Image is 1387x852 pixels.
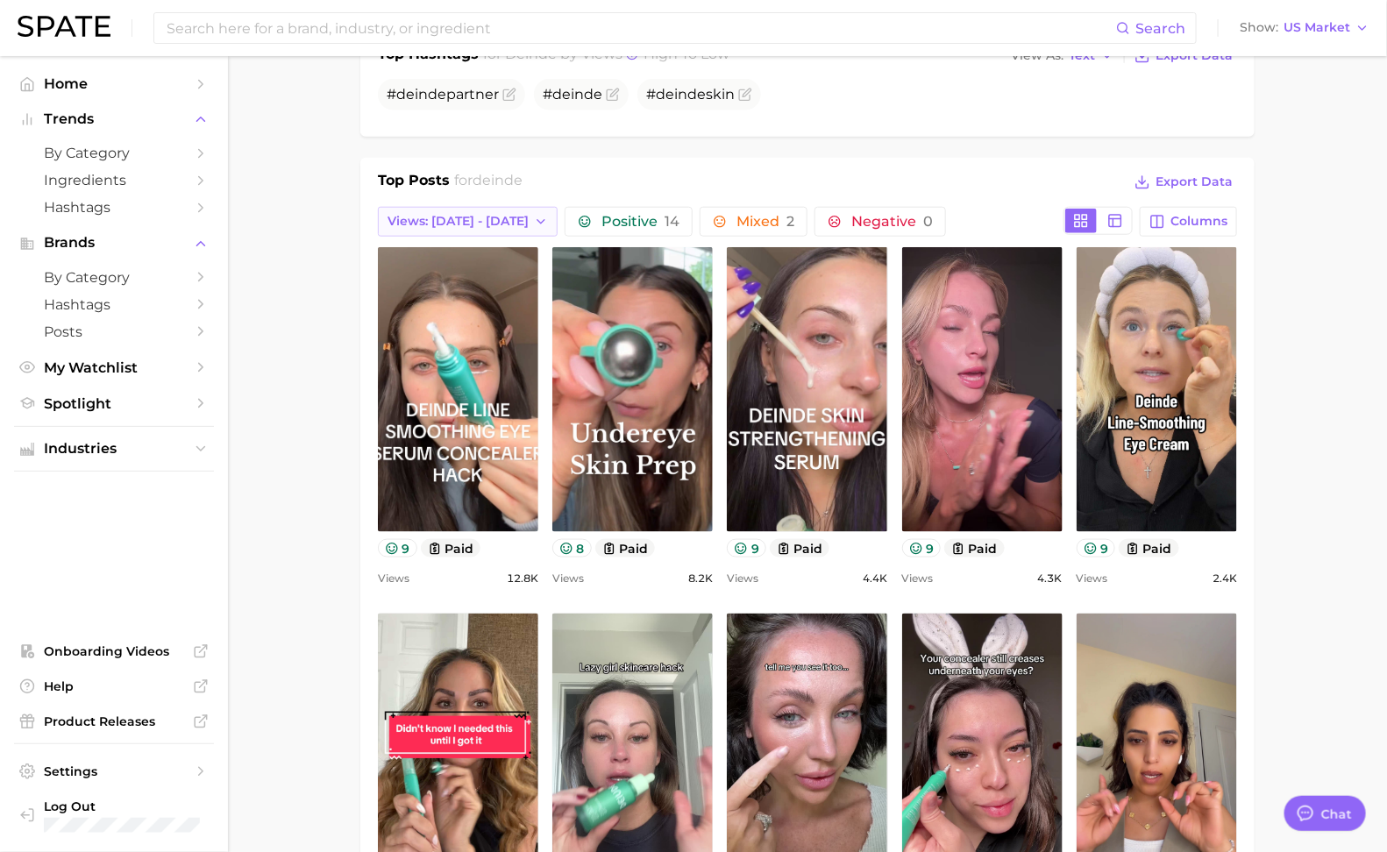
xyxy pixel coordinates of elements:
[44,235,184,251] span: Brands
[506,46,558,62] span: deinde
[14,436,214,462] button: Industries
[378,170,450,196] h1: Top Posts
[1077,539,1116,557] button: 9
[1130,170,1237,195] button: Export Data
[14,70,214,97] a: Home
[14,673,214,699] a: Help
[552,568,584,589] span: Views
[864,568,888,589] span: 4.4k
[14,291,214,318] a: Hashtags
[14,318,214,345] a: Posts
[14,230,214,256] button: Brands
[44,799,200,814] span: Log Out
[902,568,934,589] span: Views
[902,539,942,557] button: 9
[378,568,409,589] span: Views
[1170,214,1227,229] span: Columns
[14,758,214,785] a: Settings
[786,213,794,230] span: 2
[851,215,933,229] span: Negative
[14,638,214,664] a: Onboarding Videos
[646,86,735,103] span: # skin
[44,441,184,457] span: Industries
[1213,568,1237,589] span: 2.4k
[738,88,752,102] button: Flag as miscategorized or irrelevant
[1038,568,1063,589] span: 4.3k
[44,323,184,340] span: Posts
[14,139,214,167] a: by Category
[944,539,1005,557] button: paid
[1011,51,1063,60] span: View As
[44,269,184,286] span: by Category
[165,13,1116,43] input: Search here for a brand, industry, or ingredient
[1235,17,1374,39] button: ShowUS Market
[44,395,184,412] span: Spotlight
[727,539,766,557] button: 9
[44,172,184,188] span: Ingredients
[378,539,417,557] button: 9
[923,213,933,230] span: 0
[396,86,446,103] span: deinde
[656,86,706,103] span: deinde
[552,539,592,557] button: 8
[507,568,538,589] span: 12.8k
[1156,174,1233,189] span: Export Data
[14,194,214,221] a: Hashtags
[44,763,184,779] span: Settings
[1240,23,1278,32] span: Show
[18,16,110,37] img: SPATE
[1119,539,1179,557] button: paid
[14,793,214,839] a: Log out. Currently logged in with e-mail cfuentes@onscent.com.
[44,359,184,376] span: My Watchlist
[1069,51,1095,60] span: Text
[1135,20,1185,37] span: Search
[388,214,529,229] span: Views: [DATE] - [DATE]
[770,539,830,557] button: paid
[44,678,184,694] span: Help
[543,86,602,103] span: #
[14,264,214,291] a: by Category
[421,539,481,557] button: paid
[14,708,214,735] a: Product Releases
[44,111,184,127] span: Trends
[736,215,794,229] span: Mixed
[595,539,656,557] button: paid
[14,354,214,381] a: My Watchlist
[378,207,558,237] button: Views: [DATE] - [DATE]
[44,199,184,216] span: Hashtags
[1284,23,1350,32] span: US Market
[44,75,184,92] span: Home
[455,170,523,196] h2: for
[473,172,523,188] span: deinde
[665,213,679,230] span: 14
[44,714,184,729] span: Product Releases
[727,568,758,589] span: Views
[606,88,620,102] button: Flag as miscategorized or irrelevant
[688,568,713,589] span: 8.2k
[644,46,730,62] span: high to low
[387,86,499,103] span: # partner
[1077,568,1108,589] span: Views
[14,106,214,132] button: Trends
[1140,207,1237,237] button: Columns
[14,167,214,194] a: Ingredients
[14,390,214,417] a: Spotlight
[502,88,516,102] button: Flag as miscategorized or irrelevant
[44,145,184,161] span: by Category
[44,643,184,659] span: Onboarding Videos
[552,86,602,103] span: deinde
[601,215,679,229] span: Positive
[44,296,184,313] span: Hashtags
